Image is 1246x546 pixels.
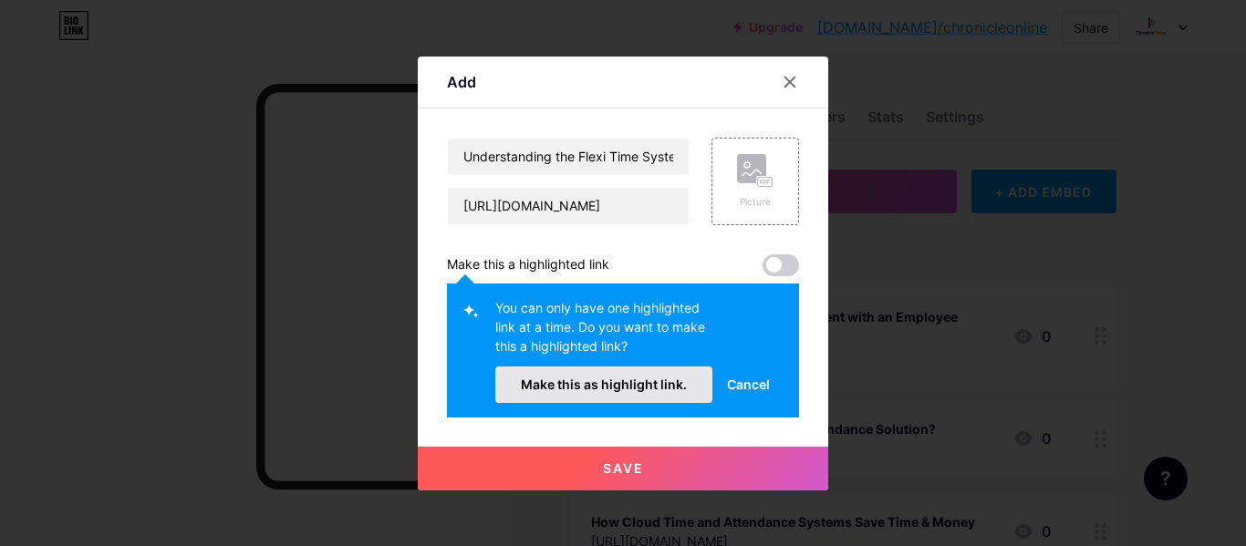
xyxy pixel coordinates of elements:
button: Cancel [712,366,784,403]
div: Add [447,71,476,93]
span: Save [603,460,644,476]
div: You can only have one highlighted link at a time. Do you want to make this a highlighted link? [495,298,712,366]
div: Make this a highlighted link [447,254,609,276]
div: Picture [737,195,774,209]
input: URL [448,188,689,224]
button: Save [418,447,828,490]
input: Title [448,139,689,175]
span: Make this as highlight link. [521,376,687,392]
span: Cancel [727,375,770,394]
button: Make this as highlight link. [495,366,712,403]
